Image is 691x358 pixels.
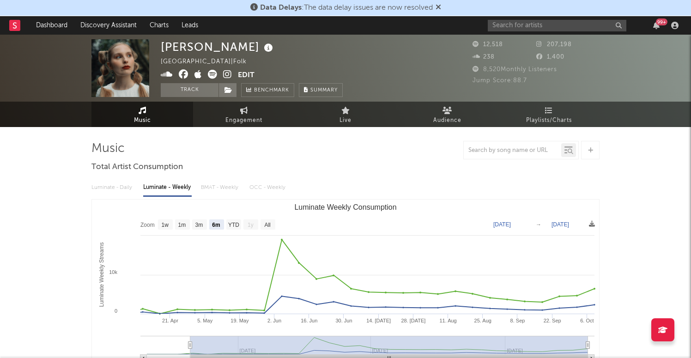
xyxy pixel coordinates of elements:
a: Discovery Assistant [74,16,143,35]
span: Summary [310,88,338,93]
a: Live [295,102,396,127]
button: 99+ [653,22,660,29]
text: 8. Sep [510,318,525,323]
button: Summary [299,83,343,97]
text: 19. May [230,318,249,323]
text: YTD [228,222,239,228]
span: 238 [473,54,495,60]
text: Luminate Weekly Consumption [294,203,396,211]
text: 3m [195,222,203,228]
span: Live [339,115,352,126]
a: Engagement [193,102,295,127]
span: Engagement [225,115,262,126]
a: Playlists/Charts [498,102,600,127]
text: 25. Aug [474,318,491,323]
text: 1w [162,222,169,228]
text: [DATE] [493,221,511,228]
input: Search for artists [488,20,626,31]
span: 1,400 [536,54,564,60]
text: 1y [248,222,254,228]
span: 8,520 Monthly Listeners [473,67,557,73]
div: Luminate - Weekly [143,180,192,195]
a: Audience [396,102,498,127]
text: Zoom [140,222,155,228]
button: Track [161,83,218,97]
text: 11. Aug [439,318,456,323]
text: 14. [DATE] [366,318,391,323]
text: 10k [109,269,117,275]
text: → [536,221,541,228]
text: 28. [DATE] [401,318,425,323]
a: Leads [175,16,205,35]
text: 30. Jun [335,318,352,323]
span: 12,518 [473,42,503,48]
span: Music [134,115,151,126]
text: 6. Oct [580,318,594,323]
span: 207,198 [536,42,572,48]
div: [GEOGRAPHIC_DATA] | Folk [161,56,257,67]
text: 22. Sep [544,318,561,323]
text: 21. Apr [162,318,178,323]
text: 0 [115,308,117,314]
input: Search by song name or URL [464,147,561,154]
span: Benchmark [254,85,289,96]
a: Dashboard [30,16,74,35]
text: 1m [178,222,186,228]
span: Playlists/Charts [526,115,572,126]
span: Dismiss [436,4,441,12]
text: Luminate Weekly Streams [98,243,105,307]
a: Charts [143,16,175,35]
text: 6m [212,222,220,228]
div: 99 + [656,18,667,25]
span: Data Delays [260,4,302,12]
text: All [264,222,270,228]
span: Total Artist Consumption [91,162,183,173]
a: Music [91,102,193,127]
text: 2. Jun [267,318,281,323]
div: [PERSON_NAME] [161,39,275,55]
text: [DATE] [552,221,569,228]
span: : The data delay issues are now resolved [260,4,433,12]
span: Jump Score: 88.7 [473,78,527,84]
text: 16. Jun [301,318,317,323]
button: Edit [238,70,255,81]
a: Benchmark [241,83,294,97]
span: Audience [433,115,461,126]
text: 5. May [197,318,213,323]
